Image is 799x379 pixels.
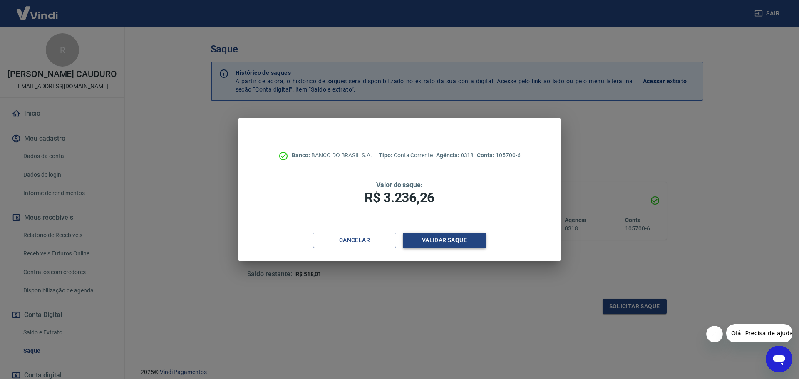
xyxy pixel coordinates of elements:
iframe: Botão para abrir a janela de mensagens [766,346,792,372]
span: Valor do saque: [376,181,423,189]
p: 105700-6 [477,151,520,160]
p: BANCO DO BRASIL S.A. [292,151,372,160]
span: Agência: [436,152,461,159]
p: 0318 [436,151,474,160]
span: Olá! Precisa de ajuda? [5,6,70,12]
button: Validar saque [403,233,486,248]
span: Conta: [477,152,496,159]
p: Conta Corrente [379,151,433,160]
iframe: Fechar mensagem [706,326,723,342]
span: R$ 3.236,26 [365,190,434,206]
span: Tipo: [379,152,394,159]
button: Cancelar [313,233,396,248]
iframe: Mensagem da empresa [726,324,792,342]
span: Banco: [292,152,311,159]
